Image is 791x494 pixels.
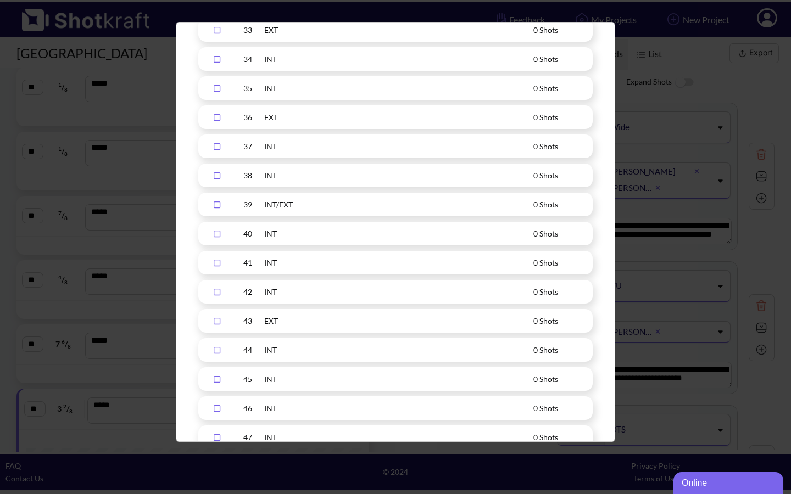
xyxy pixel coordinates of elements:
span: 0 Shots [533,83,558,93]
div: 39 [234,198,261,211]
div: INT [264,344,533,356]
span: 0 Shots [533,374,558,384]
div: 42 [234,285,261,298]
iframe: chat widget [673,470,786,494]
div: INT [264,285,533,298]
span: 0 Shots [533,142,558,151]
div: 38 [234,169,261,182]
div: INT [264,373,533,385]
span: 0 Shots [533,433,558,442]
div: 46 [234,402,261,414]
div: EXT [264,24,533,36]
div: 35 [234,82,261,94]
div: EXT [264,111,533,123]
div: INT [264,140,533,153]
div: 44 [234,344,261,356]
span: 0 Shots [533,25,558,35]
span: 0 Shots [533,229,558,238]
div: Upload Script [176,22,615,442]
span: 0 Shots [533,345,558,355]
div: 43 [234,315,261,327]
div: INT [264,227,533,240]
div: 33 [234,24,261,36]
div: 41 [234,256,261,269]
div: INT [264,82,533,94]
div: INT [264,431,533,444]
div: INT [264,53,533,65]
span: 0 Shots [533,54,558,64]
span: 0 Shots [533,171,558,180]
div: 36 [234,111,261,123]
div: INT [264,402,533,414]
div: 47 [234,431,261,444]
div: 45 [234,373,261,385]
div: 34 [234,53,261,65]
div: 37 [234,140,261,153]
span: 0 Shots [533,316,558,325]
span: 0 Shots [533,113,558,122]
div: INT/EXT [264,198,533,211]
span: 0 Shots [533,403,558,413]
span: 0 Shots [533,287,558,296]
div: INT [264,169,533,182]
div: EXT [264,315,533,327]
div: INT [264,256,533,269]
div: 40 [234,227,261,240]
span: 0 Shots [533,258,558,267]
span: 0 Shots [533,200,558,209]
